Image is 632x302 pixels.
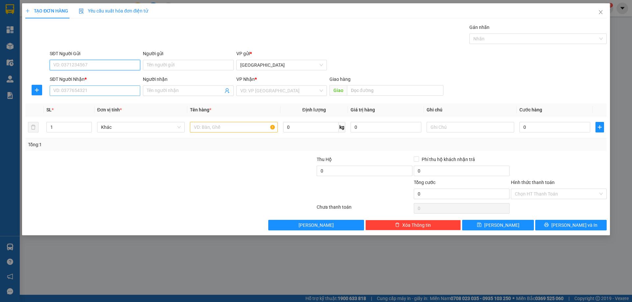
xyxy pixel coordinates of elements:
span: [PERSON_NAME] [484,221,519,229]
span: Tên hàng [190,107,211,112]
span: Định lượng [303,107,326,112]
span: plus [596,125,604,130]
span: Xóa Thông tin [402,221,431,229]
button: delete [28,122,39,132]
input: VD: Bàn, Ghế [190,122,277,132]
input: Dọc đường [347,85,443,96]
span: Sài Gòn [240,60,323,70]
th: Ghi chú [424,104,517,116]
button: save[PERSON_NAME] [462,220,534,230]
span: VP Nhận [236,77,255,82]
input: 0 [351,122,421,132]
div: Người gửi [143,50,233,57]
span: Giao [329,85,347,96]
img: icon [79,9,84,14]
span: save [477,222,482,228]
button: Close [592,3,610,22]
span: printer [544,222,549,228]
span: Khác [101,122,181,132]
span: TẠO ĐƠN HÀNG [25,8,68,13]
span: close [598,10,603,15]
div: Người nhận [143,76,233,83]
span: [PERSON_NAME] [299,221,334,229]
span: Giá trị hàng [351,107,375,112]
span: Đơn vị tính [97,107,122,112]
span: plus [25,9,30,13]
button: [PERSON_NAME] [268,220,364,230]
div: SĐT Người Gửi [50,50,140,57]
span: [PERSON_NAME] và In [551,221,597,229]
span: Yêu cầu xuất hóa đơn điện tử [79,8,148,13]
span: SL [46,107,52,112]
div: SĐT Người Nhận [50,76,140,83]
span: Giao hàng [329,77,351,82]
span: user-add [224,88,230,93]
div: Chưa thanh toán [316,203,413,215]
span: delete [395,222,400,228]
span: Thu Hộ [317,157,332,162]
button: plus [32,85,42,95]
button: plus [595,122,604,132]
span: Cước hàng [519,107,542,112]
span: Tổng cước [414,180,435,185]
div: VP gửi [236,50,327,57]
div: Tổng: 1 [28,141,244,148]
span: plus [32,87,42,93]
button: deleteXóa Thông tin [365,220,461,230]
input: Ghi Chú [427,122,514,132]
span: Phí thu hộ khách nhận trả [419,156,478,163]
span: kg [339,122,345,132]
label: Gán nhãn [469,25,489,30]
button: printer[PERSON_NAME] và In [535,220,607,230]
label: Hình thức thanh toán [511,180,555,185]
